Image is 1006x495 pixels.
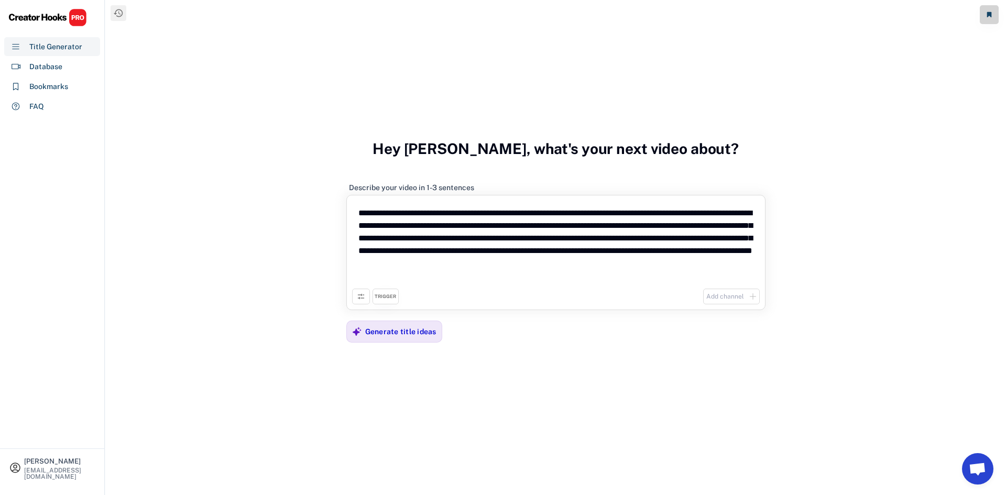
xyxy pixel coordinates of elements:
[349,183,474,192] div: Describe your video in 1-3 sentences
[24,467,95,480] div: [EMAIL_ADDRESS][DOMAIN_NAME]
[24,458,95,465] div: [PERSON_NAME]
[706,292,744,301] div: Add channel
[29,101,44,112] div: FAQ
[375,293,396,300] div: TRIGGER
[29,61,62,72] div: Database
[29,41,82,52] div: Title Generator
[8,8,87,27] img: CHPRO%20Logo.svg
[373,129,739,169] h3: Hey [PERSON_NAME], what's your next video about?
[365,327,436,336] div: Generate title ideas
[29,81,68,92] div: Bookmarks
[962,453,993,485] a: Open chat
